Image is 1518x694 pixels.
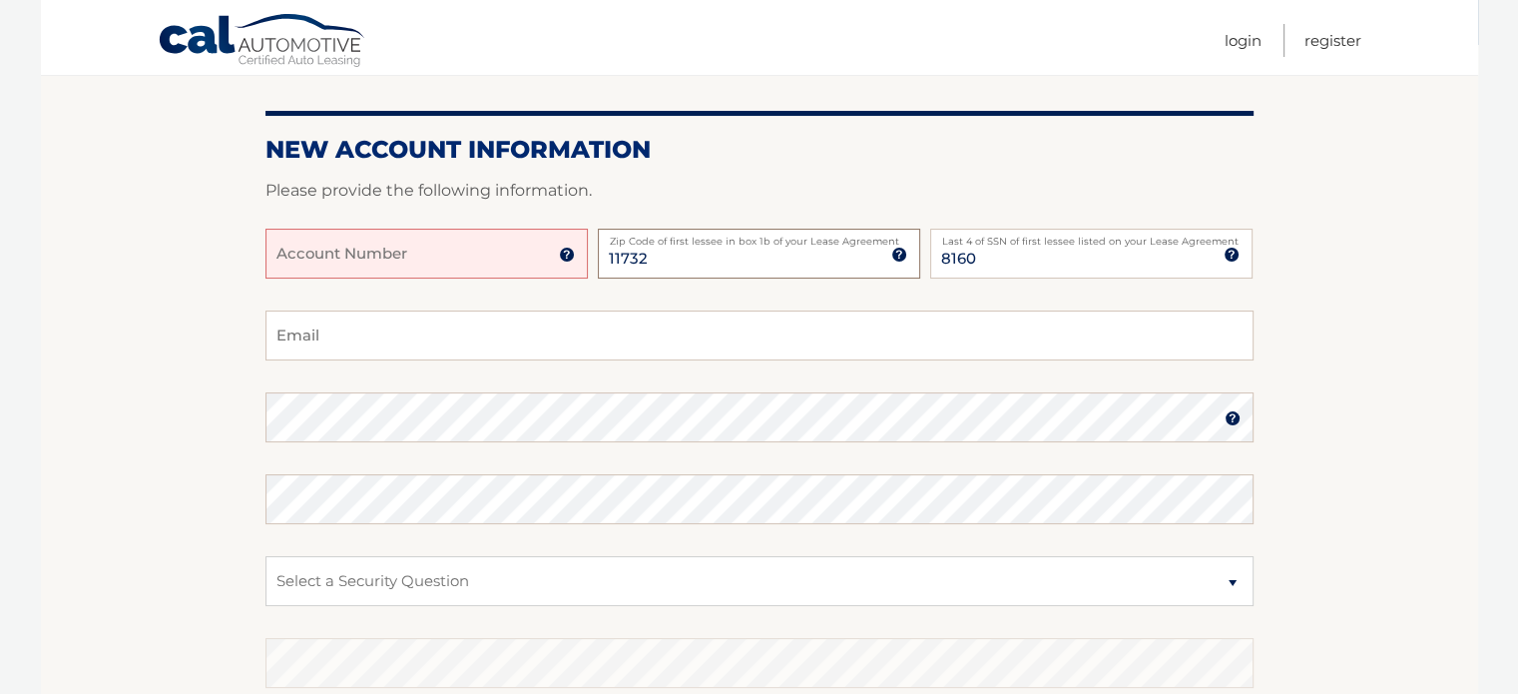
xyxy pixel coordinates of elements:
a: Login [1225,24,1262,57]
a: Cal Automotive [158,13,367,71]
h2: New Account Information [265,135,1254,165]
label: Zip Code of first lessee in box 1b of your Lease Agreement [598,229,920,245]
input: Email [265,311,1254,360]
img: tooltip.svg [1224,247,1240,263]
input: SSN or EIN (last 4 digits only) [930,229,1253,279]
img: tooltip.svg [1225,410,1241,426]
img: tooltip.svg [559,247,575,263]
input: Account Number [265,229,588,279]
input: Zip Code [598,229,920,279]
a: Register [1304,24,1361,57]
label: Last 4 of SSN of first lessee listed on your Lease Agreement [930,229,1253,245]
img: tooltip.svg [891,247,907,263]
p: Please provide the following information. [265,177,1254,205]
